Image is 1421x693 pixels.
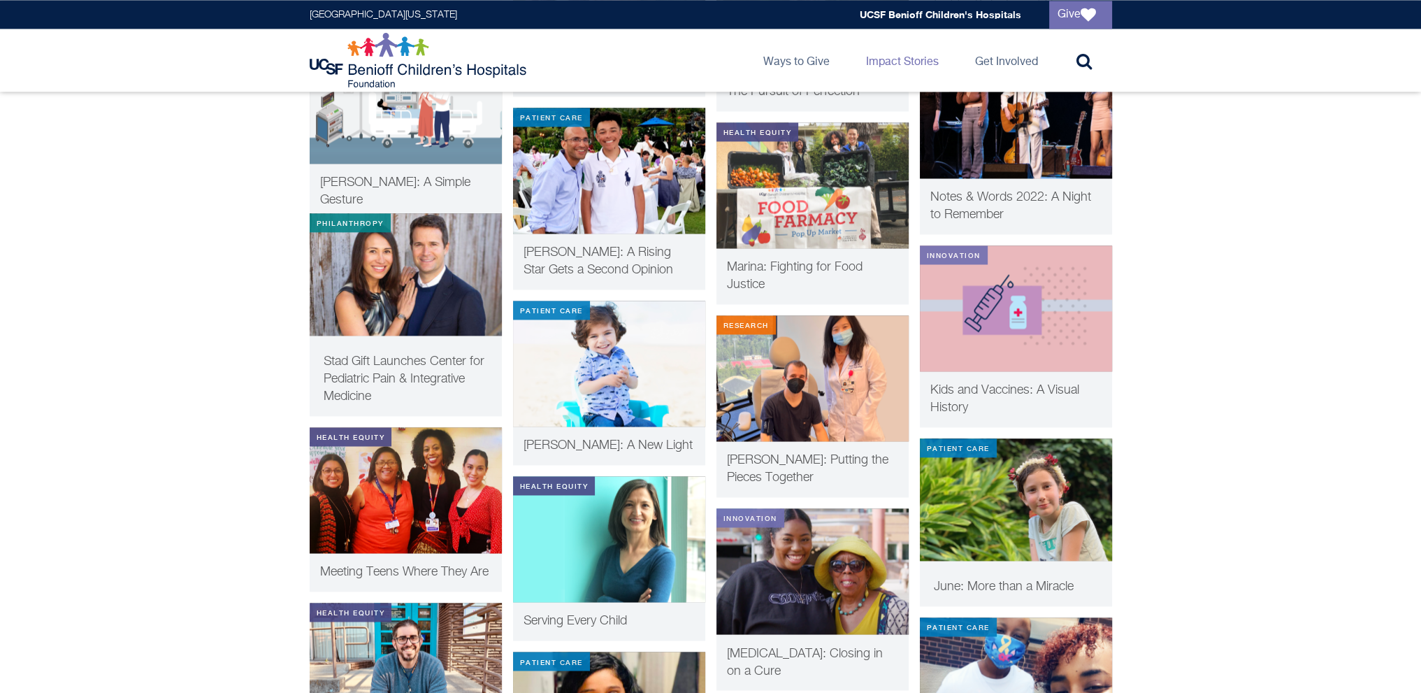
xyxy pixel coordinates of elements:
[513,476,596,495] div: Health Equity
[930,384,1079,414] span: Kids and Vaccines: A Visual History
[310,213,502,416] a: Philanthropy Stad Gift Stad Gift Launches Center for Pediatric Pain & Integrative Medicine
[320,176,470,206] span: [PERSON_NAME]: A Simple Gesture
[513,476,705,641] a: Health Equity Dr. Narin Zoor Serving Every Child
[310,427,502,553] img: School-based clinics
[513,301,590,320] div: Patient Care
[716,508,909,690] a: Innovation [MEDICAL_DATA]: Closing in on a Cure
[920,438,997,457] div: Patient Care
[320,566,489,578] span: Meeting Teens Where They Are
[513,476,705,602] img: Dr. Narin Zoor
[920,438,1112,561] img: june-thumb.png
[513,301,705,465] a: Patient Care Julian faces the camera smiling in a blue chair on the beach [PERSON_NAME]: A New Light
[920,52,1112,234] a: Philanthropy Beck performs with Oakland School for the Arts at Notes & Words 2022 at the Fox Thea...
[727,261,863,291] span: Marina: Fighting for Food Justice
[930,191,1091,221] span: Notes & Words 2022: A Night to Remember
[513,652,590,671] div: Patient Care
[310,427,502,592] a: Health Equity School-based clinics Meeting Teens Where They Are
[513,108,705,234] img: Xavier and Dr. Pandya
[716,315,776,334] div: Research
[310,38,502,220] a: Philanthropy A life-changing experience inspires a grateful family to give back [PERSON_NAME]: A ...
[920,245,988,264] div: Innovation
[310,10,457,20] a: [GEOGRAPHIC_DATA][US_STATE]
[513,301,705,427] img: Julian faces the camera smiling in a blue chair on the beach
[920,617,997,636] div: Patient Care
[310,427,392,446] div: Health Equity
[1049,1,1112,29] a: Give
[524,246,673,276] span: [PERSON_NAME]: A Rising Star Gets a Second Opinion
[324,355,484,403] span: Stad Gift Launches Center for Pediatric Pain & Integrative Medicine
[964,29,1049,92] a: Get Involved
[855,29,950,92] a: Impact Stories
[934,580,1074,593] span: June: More than a Miracle
[920,438,1112,606] a: Patient Care June: More than a Miracle
[716,122,909,248] img: Food Farmacy group
[920,245,1112,427] a: Innovation History of Childhood Vaccines Kids and Vaccines: A Visual History
[524,439,693,452] span: [PERSON_NAME]: A New Light
[716,315,909,497] a: Research Jeff and Dr. Wu [PERSON_NAME]: Putting the Pieces Together
[752,29,841,92] a: Ways to Give
[310,603,392,622] div: Health Equity
[513,108,590,127] div: Patient Care
[920,245,1112,371] img: History of Childhood Vaccines
[716,122,799,141] div: Health Equity
[716,315,909,441] img: Jeff and Dr. Wu
[513,108,705,290] a: Patient Care Xavier and Dr. Pandya [PERSON_NAME]: A Rising Star Gets a Second Opinion
[310,213,391,232] div: Philanthropy
[310,213,502,336] img: Stad Gift
[310,32,530,88] img: Logo for UCSF Benioff Children's Hospitals Foundation
[716,508,784,527] div: Innovation
[727,454,888,484] span: [PERSON_NAME]: Putting the Pieces Together
[727,647,883,677] span: [MEDICAL_DATA]: Closing in on a Cure
[920,52,1112,178] img: Beck performs with Oakland School for the Arts at Notes & Words 2022 at the Fox Theater
[716,508,909,634] img: brooklyn-thumb_0.png
[524,615,627,627] span: Serving Every Child
[727,85,860,98] span: The Pursuit of Perfection
[716,122,909,304] a: Health Equity Food Farmacy group Marina: Fighting for Food Justice
[310,38,502,164] img: A life-changing experience inspires a grateful family to give back
[860,8,1021,20] a: UCSF Benioff Children's Hospitals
